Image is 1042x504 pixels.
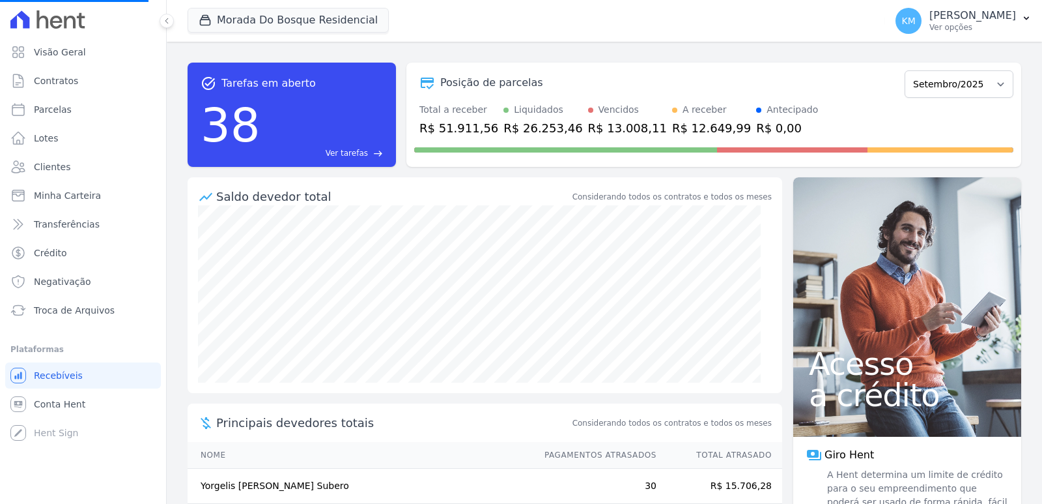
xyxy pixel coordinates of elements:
a: Minha Carteira [5,183,161,209]
span: Lotes [34,132,59,145]
span: Transferências [34,218,100,231]
span: Considerando todos os contratos e todos os meses [572,417,772,429]
a: Parcelas [5,96,161,123]
a: Visão Geral [5,39,161,65]
a: Crédito [5,240,161,266]
td: Yorgelis [PERSON_NAME] Subero [188,469,532,504]
button: Morada Do Bosque Residencial [188,8,389,33]
a: Troca de Arquivos [5,297,161,323]
td: R$ 15.706,28 [657,469,782,504]
div: R$ 12.649,99 [672,119,751,137]
span: Ver tarefas [326,147,368,159]
p: Ver opções [929,22,1016,33]
span: Negativação [34,275,91,288]
div: Posição de parcelas [440,75,543,91]
span: Parcelas [34,103,72,116]
div: R$ 51.911,56 [419,119,498,137]
a: Contratos [5,68,161,94]
span: Contratos [34,74,78,87]
div: R$ 26.253,46 [503,119,582,137]
span: a crédito [809,379,1006,411]
div: Saldo devedor total [216,188,570,205]
a: Clientes [5,154,161,180]
span: Clientes [34,160,70,173]
div: A receber [683,103,727,117]
a: Lotes [5,125,161,151]
a: Recebíveis [5,363,161,389]
span: Crédito [34,246,67,259]
a: Transferências [5,211,161,237]
div: Plataformas [10,342,156,357]
span: Visão Geral [34,46,86,59]
th: Pagamentos Atrasados [532,442,657,469]
div: 38 [201,91,260,159]
span: Conta Hent [34,398,85,411]
span: Recebíveis [34,369,83,382]
span: Principais devedores totais [216,414,570,432]
td: 30 [532,469,657,504]
a: Conta Hent [5,391,161,417]
span: east [373,149,383,158]
span: Giro Hent [824,447,874,463]
div: Considerando todos os contratos e todos os meses [572,191,772,203]
a: Negativação [5,269,161,295]
a: Ver tarefas east [266,147,383,159]
button: KM [PERSON_NAME] Ver opções [885,3,1042,39]
div: R$ 13.008,11 [588,119,667,137]
th: Total Atrasado [657,442,782,469]
span: Acesso [809,348,1006,379]
th: Nome [188,442,532,469]
div: R$ 0,00 [756,119,818,137]
div: Total a receber [419,103,498,117]
p: [PERSON_NAME] [929,9,1016,22]
div: Liquidados [514,103,563,117]
div: Antecipado [767,103,818,117]
span: Troca de Arquivos [34,304,115,317]
span: task_alt [201,76,216,91]
div: Vencidos [598,103,639,117]
span: Tarefas em aberto [221,76,316,91]
span: Minha Carteira [34,189,101,202]
span: KM [901,16,915,25]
